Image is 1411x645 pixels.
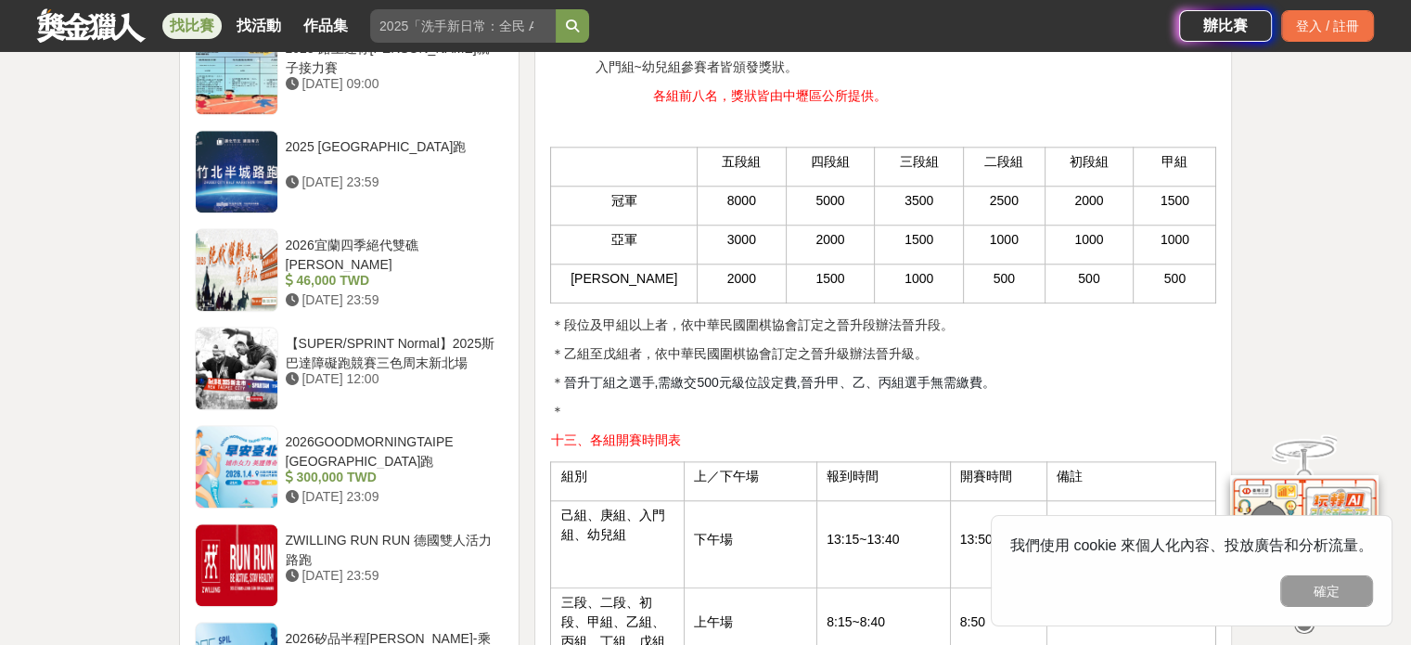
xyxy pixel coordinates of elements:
p: 備註 [1057,467,1207,486]
p: ＊ [550,373,1216,393]
p: 3000 [707,230,776,250]
div: [DATE] 23:59 [286,290,497,310]
img: d2146d9a-e6f6-4337-9592-8cefde37ba6b.png [1230,475,1379,599]
p: 上／下午場 [694,467,807,486]
span: 晉升丁組之選手,需繳交500元級位設定費,晉升甲、乙、丙組選手無需繳費。 [563,375,994,390]
input: 2025「洗手新日常：全民 ALL IN」洗手歌全台徵選 [370,9,556,43]
p: 500 [1143,269,1206,289]
p: 二段組 [973,152,1035,172]
p: ＊ [550,402,1216,421]
p: 1500 [1143,191,1206,211]
div: 2026宜蘭四季絕代雙礁[PERSON_NAME] [286,236,497,271]
p: 13:50 [960,530,1037,549]
p: 1000 [973,230,1035,250]
p: 亞軍 [560,230,686,250]
span: 8:15~8:40 [827,614,885,629]
p: 5000 [796,191,866,211]
p: 組別 [560,467,673,486]
p: 500 [1055,269,1124,289]
p: 500 [973,269,1035,289]
p: 開賽時間 [960,467,1037,486]
div: [DATE] 12:00 [286,369,497,389]
span: 8:50 [960,614,985,629]
p: 四段組 [796,152,866,172]
a: ZWILLING RUN RUN 德國雙人活力路跑 [DATE] 23:59 [195,523,505,607]
p: 下午場 [694,530,807,549]
div: 登入 / 註冊 [1281,10,1374,42]
span: 各組前八名，獎狀皆由中壢區公所提供。 [653,88,887,103]
div: 300,000 TWD [286,468,497,487]
div: 2026GOODMORNINGTAIPE [GEOGRAPHIC_DATA]跑 [286,432,497,468]
p: 己組、庚組、入門組、幼兒組 [560,506,673,545]
a: 2025 [GEOGRAPHIC_DATA]跑 [DATE] 23:59 [195,130,505,213]
p: 報到時間 [827,467,940,486]
span: 我們使用 cookie 來個人化內容、投放廣告和分析流量。 [1010,537,1373,553]
p: 1000 [884,269,954,289]
a: 【SUPER/SPRINT Normal】2025斯巴達障礙跑競賽三色周末新北場 [DATE] 12:00 [195,327,505,410]
div: [DATE] 09:00 [286,74,497,94]
span: 十三、各組開賽時間表 [550,432,680,447]
a: 找活動 [229,13,289,39]
span: 上午場 [694,614,733,629]
p: 2000 [1055,191,1124,211]
div: 2025 路上迷你[PERSON_NAME]親子接力賽 [286,39,497,74]
p: 五段組 [707,152,776,172]
p: 冠軍 [560,191,686,211]
p: 甲組 [1143,152,1206,172]
a: 作品集 [296,13,355,39]
a: 辦比賽 [1179,10,1272,42]
p: 3500 [884,191,954,211]
a: 2026宜蘭四季絕代雙礁[PERSON_NAME] 46,000 TWD [DATE] 23:59 [195,228,505,312]
p: ＊段位及甲組以上者，依中華民國圍棋協會訂定之晉升段辦法晉升段。 [550,316,1216,335]
div: [DATE] 23:09 [286,487,497,507]
p: 1500 [884,230,954,250]
p: 13:15~13:40 [827,530,940,549]
div: [DATE] 23:59 [286,173,497,192]
p: 8000 [707,191,776,211]
p: 三段組 [884,152,954,172]
p: 1500 [796,269,866,289]
a: 找比賽 [162,13,222,39]
p: 入門組~幼兒組參賽者皆頒發獎狀。 [595,58,1216,77]
button: 確定 [1280,575,1373,607]
p: [PERSON_NAME] [560,269,686,289]
div: 2025 [GEOGRAPHIC_DATA]跑 [286,137,497,173]
p: 1000 [1143,230,1206,250]
div: 46,000 TWD [286,271,497,290]
p: ＊乙組至戊組者，依中華民國圍棋協會訂定之晉升級辦法晉升級。 [550,344,1216,364]
div: 【SUPER/SPRINT Normal】2025斯巴達障礙跑競賽三色周末新北場 [286,334,497,369]
a: 2026GOODMORNINGTAIPE [GEOGRAPHIC_DATA]跑 300,000 TWD [DATE] 23:09 [195,425,505,509]
p: 2000 [707,269,776,289]
p: 2500 [973,191,1035,211]
div: [DATE] 23:59 [286,566,497,586]
div: ZWILLING RUN RUN 德國雙人活力路跑 [286,531,497,566]
a: 2025 路上迷你[PERSON_NAME]親子接力賽 [DATE] 09:00 [195,32,505,115]
p: 2000 [796,230,866,250]
p: 初段組 [1055,152,1124,172]
p: 1000 [1055,230,1124,250]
